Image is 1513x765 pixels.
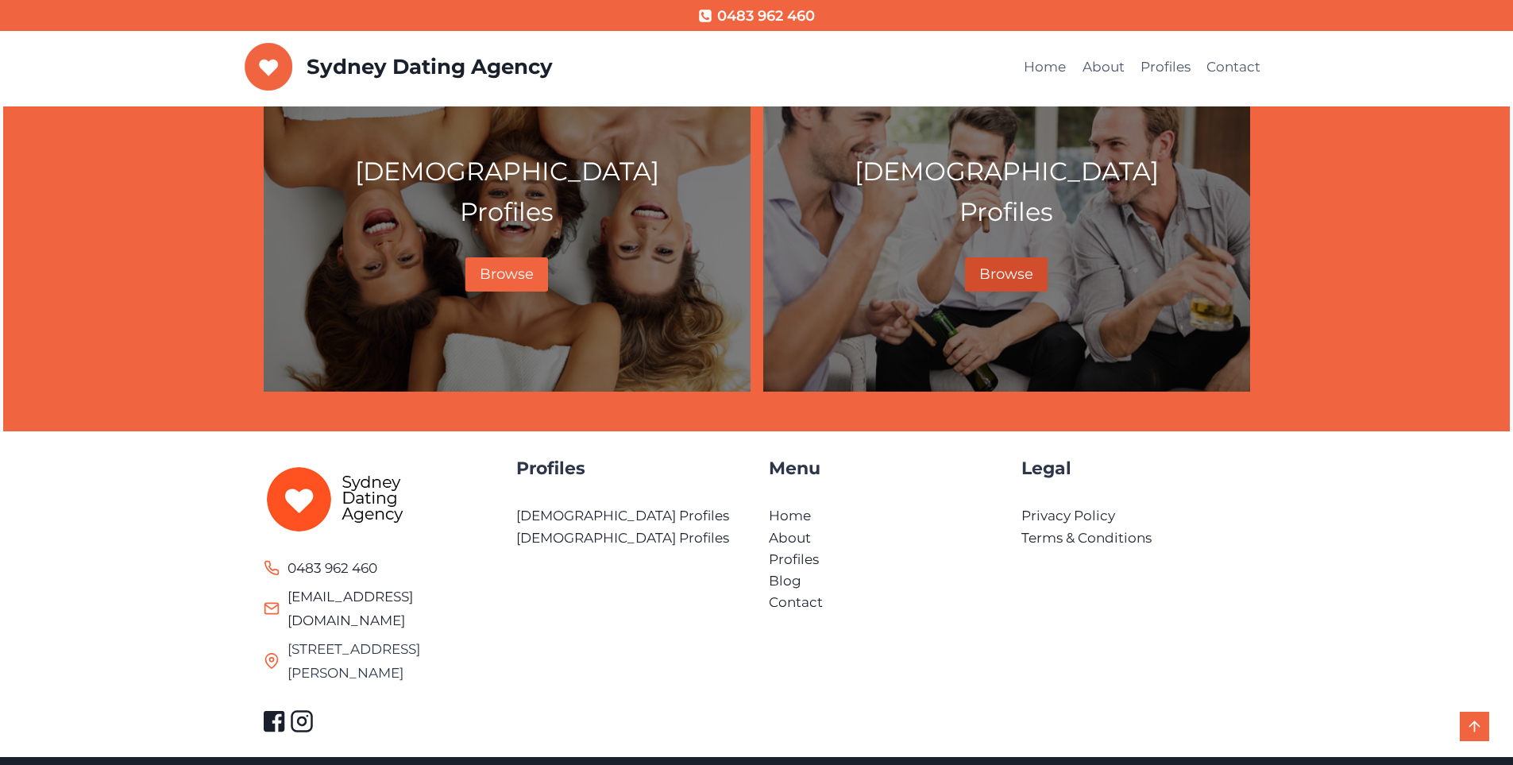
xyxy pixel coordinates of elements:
a: About [1074,48,1132,87]
a: Scroll to top [1460,712,1489,741]
a: [DEMOGRAPHIC_DATA] Profiles [516,508,729,524]
span: 0483 962 460 [288,556,377,581]
a: Terms & Conditions [1021,530,1152,546]
h4: Profiles [516,455,745,481]
span: [STREET_ADDRESS][PERSON_NAME] [288,637,492,686]
img: Sydney Dating Agency [245,43,293,91]
h4: Legal [1021,455,1250,481]
a: Sydney Dating Agency [245,43,553,91]
span: 0483 962 460 [717,5,815,28]
a: About [769,530,811,546]
p: Sydney Dating Agency [307,55,553,79]
span: Browse [480,265,534,283]
a: Home [769,508,811,524]
a: [DEMOGRAPHIC_DATA] Profiles [516,530,729,546]
a: Browse [465,257,548,292]
h4: Menu [769,455,998,481]
a: Profiles [1133,48,1198,87]
nav: Primary [1016,48,1269,87]
a: [EMAIL_ADDRESS][DOMAIN_NAME] [288,589,413,629]
a: Privacy Policy [1021,508,1115,524]
a: Browse [965,257,1048,292]
a: 0483 962 460 [698,5,814,28]
span: Browse [979,265,1033,283]
a: Home [1016,48,1074,87]
a: Profiles [769,551,819,567]
a: Contact [1198,48,1268,87]
a: 0483 962 460 [264,556,377,581]
a: Contact [769,594,823,610]
p: [DEMOGRAPHIC_DATA] Profiles [277,151,737,232]
p: [DEMOGRAPHIC_DATA] Profiles [777,151,1237,232]
a: Blog [769,573,801,589]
